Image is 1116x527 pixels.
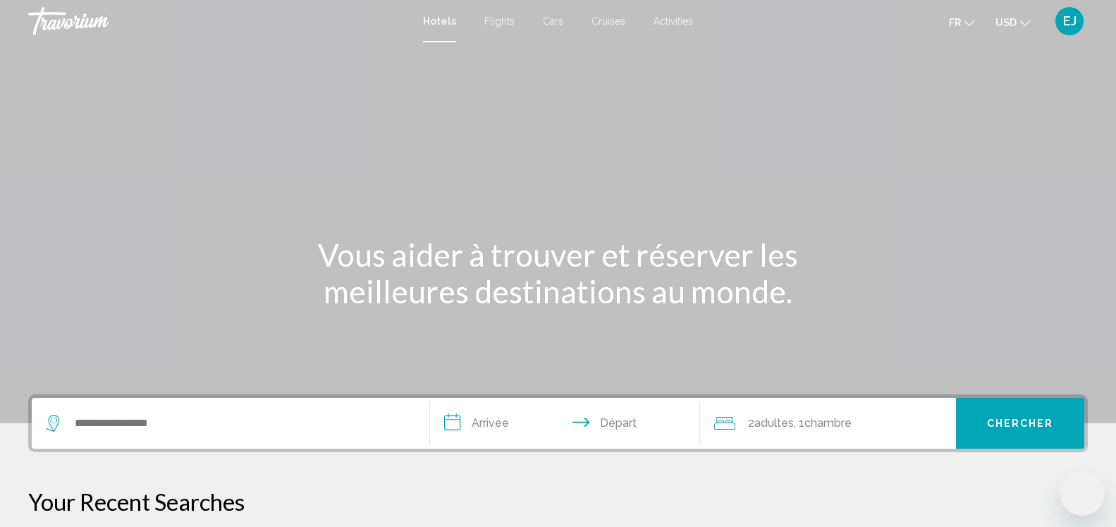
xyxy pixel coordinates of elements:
h1: Vous aider à trouver et réserver les meilleures destinations au monde. [294,236,823,310]
button: Change currency [995,12,1030,32]
span: Chambre [804,416,852,430]
button: User Menu [1051,6,1088,36]
button: Change language [949,12,974,32]
p: Your Recent Searches [28,487,1088,516]
button: Travelers: 2 adults, 0 children [700,398,956,449]
a: Cars [543,16,563,27]
a: Flights [484,16,515,27]
span: USD [995,17,1017,28]
span: fr [949,17,961,28]
div: Search widget [32,398,1084,449]
a: Travorium [28,7,409,35]
span: Chercher [987,418,1054,430]
a: Activities [654,16,693,27]
span: , 1 [794,413,852,433]
button: Check in and out dates [430,398,700,449]
span: 2 [748,413,794,433]
a: Cruises [591,16,625,27]
span: Adultes [754,416,794,430]
span: EJ [1063,14,1077,28]
iframe: Bouton de lancement de la fenêtre de messagerie [1060,471,1105,516]
a: Hotels [423,16,456,27]
button: Chercher [956,398,1084,449]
